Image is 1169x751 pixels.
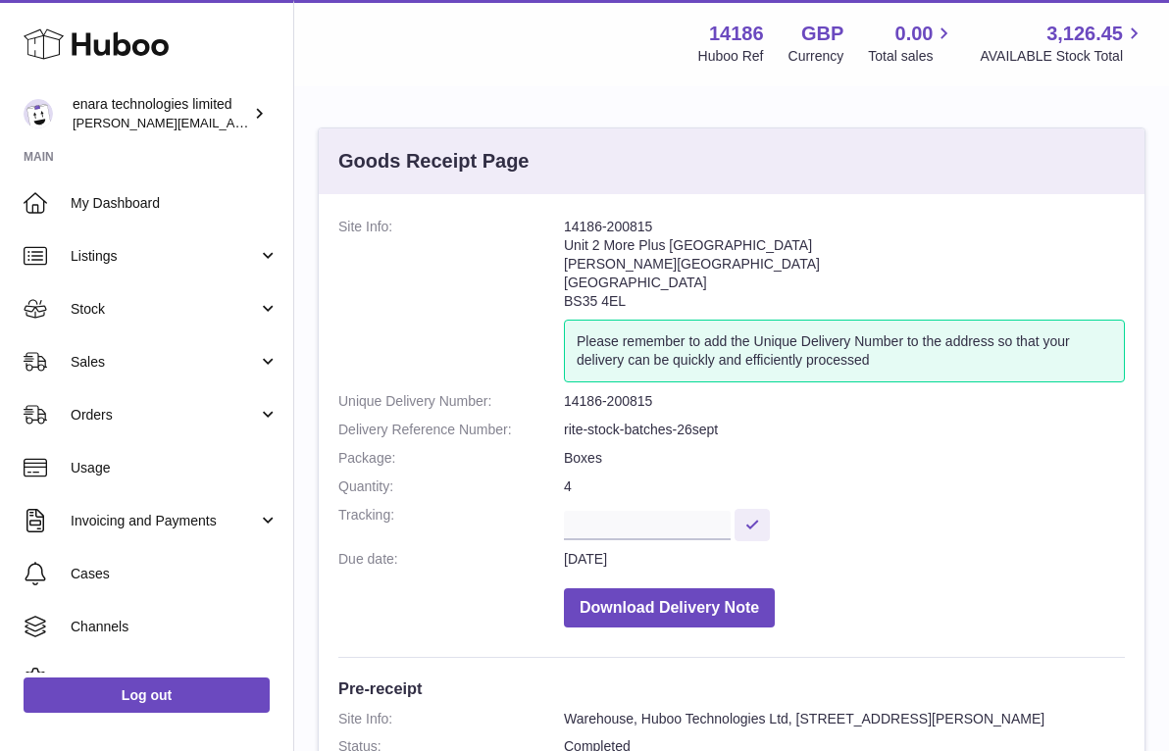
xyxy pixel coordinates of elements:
dt: Site Info: [338,218,564,382]
button: Download Delivery Note [564,588,775,628]
dd: Boxes [564,449,1125,468]
img: Dee@enara.co [24,99,53,128]
span: Orders [71,406,258,425]
span: My Dashboard [71,194,279,213]
span: Settings [71,671,279,689]
dd: rite-stock-batches-26sept [564,421,1125,439]
dt: Tracking: [338,506,564,540]
span: Listings [71,247,258,266]
dt: Site Info: [338,710,564,728]
div: enara technologies limited [73,95,249,132]
dt: Package: [338,449,564,468]
h3: Pre-receipt [338,677,1125,699]
div: Huboo Ref [698,47,764,66]
span: Cases [71,565,279,583]
a: Log out [24,677,270,713]
span: Total sales [868,47,955,66]
span: Stock [71,300,258,319]
address: 14186-200815 Unit 2 More Plus [GEOGRAPHIC_DATA] [PERSON_NAME][GEOGRAPHIC_DATA] [GEOGRAPHIC_DATA] ... [564,218,1125,320]
h3: Goods Receipt Page [338,148,530,175]
span: Usage [71,459,279,477]
dd: [DATE] [564,550,1125,569]
dt: Unique Delivery Number: [338,392,564,411]
dt: Delivery Reference Number: [338,421,564,439]
span: Channels [71,618,279,636]
strong: 14186 [709,21,764,47]
strong: GBP [801,21,843,47]
dd: 14186-200815 [564,392,1125,411]
span: [PERSON_NAME][EMAIL_ADDRESS][DOMAIN_NAME] [73,115,393,130]
span: Sales [71,353,258,372]
span: 3,126.45 [1046,21,1123,47]
dt: Due date: [338,550,564,569]
a: 0.00 Total sales [868,21,955,66]
span: AVAILABLE Stock Total [980,47,1145,66]
dd: Warehouse, Huboo Technologies Ltd, [STREET_ADDRESS][PERSON_NAME] [564,710,1125,728]
dd: 4 [564,477,1125,496]
dt: Quantity: [338,477,564,496]
a: 3,126.45 AVAILABLE Stock Total [980,21,1145,66]
span: Invoicing and Payments [71,512,258,530]
div: Currency [788,47,844,66]
span: 0.00 [895,21,934,47]
div: Please remember to add the Unique Delivery Number to the address so that your delivery can be qui... [564,320,1125,382]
